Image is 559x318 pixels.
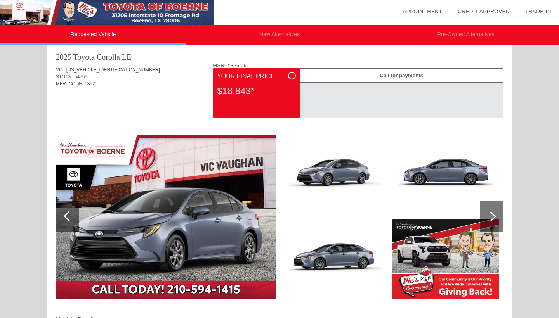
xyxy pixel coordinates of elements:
li: New Alternatives [186,25,373,45]
div: Call for payments [300,68,503,83]
li: Pre-Owned Alternatives [373,25,559,45]
div: 2025 Toyota Corolla [56,52,120,62]
span: VIN: [56,67,65,73]
a: Trade-In [525,9,551,14]
img: image.aspx [282,219,389,299]
div: $18,843* [217,81,295,101]
div: LE [122,52,131,62]
a: Credit Approved [458,9,510,14]
span: 54755 [75,74,87,79]
img: image.aspx [392,135,499,214]
div: MSRP: $25,061 [213,62,503,68]
img: image.aspx [392,219,499,299]
img: image.aspx [282,135,389,214]
span: STOCK: [56,74,73,79]
div: Your Final Price [217,72,295,81]
span: [US_VEHICLE_IDENTIFICATION_NUMBER] [66,67,160,73]
span: MFR. CODE: [56,81,83,86]
img: image.aspx [56,135,276,299]
a: Appointment [403,9,442,14]
div: Quoted on [DATE] 5:51:17 PM [56,99,503,111]
span: i [291,73,292,78]
span: 1852 [85,81,95,86]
